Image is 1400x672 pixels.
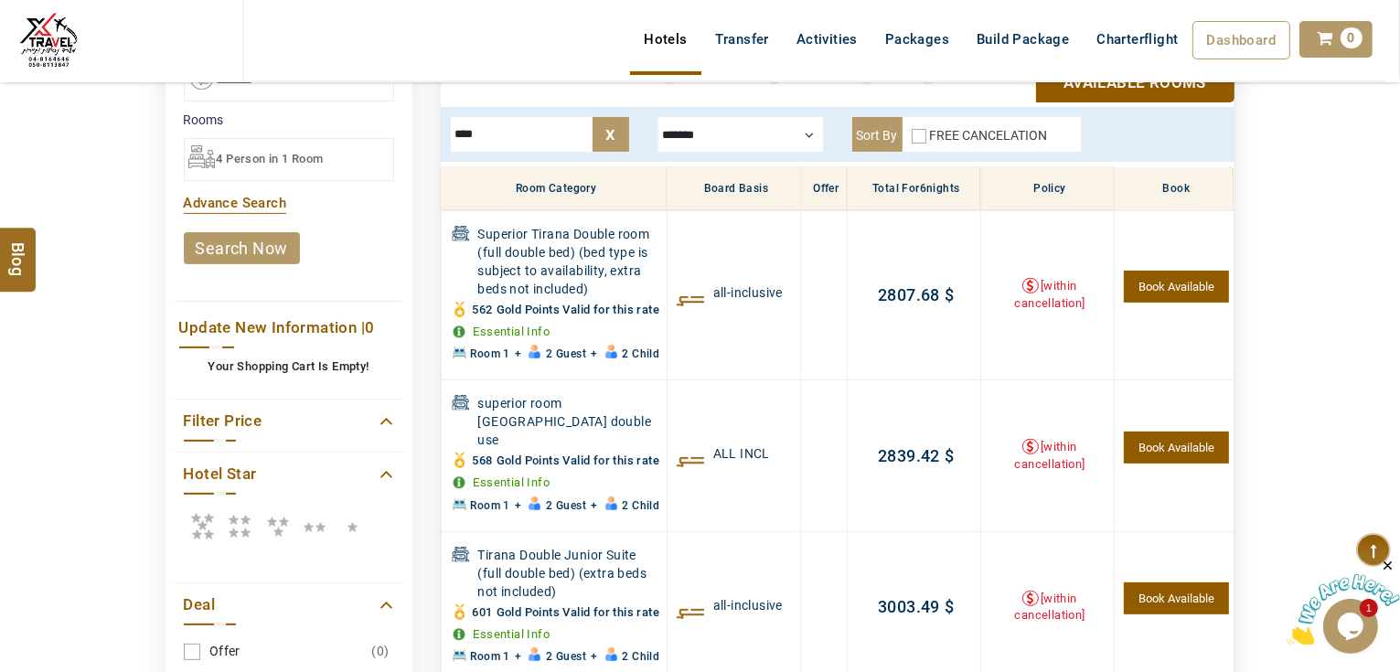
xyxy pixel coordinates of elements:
a: 1 Units [1124,432,1228,464]
img: The Royal Line Holidays [14,7,83,77]
a: 1 Units [1124,582,1228,614]
th: Offer [801,167,847,211]
span: Blog [6,241,30,257]
span: $ [940,597,954,616]
span: $ [940,446,954,465]
a: [within cancellation] [1014,279,1085,310]
a: Update New Information |0 [179,315,399,340]
span: Room 1 [471,347,510,360]
label: x [593,117,629,152]
a: Charterflight [1083,21,1192,58]
span: 0 [1341,27,1363,48]
a: 2807.68$ [878,285,954,304]
a: search now [184,232,300,264]
iframe: chat widget [1287,558,1400,645]
span: Tirana Double Junior Suite (full double bed) (extra beds not included) [478,546,662,601]
span: 2 Guest [546,499,586,512]
a: 2839.42$ [878,446,954,465]
span: 2 Child [623,499,660,512]
a: Packages [871,21,963,58]
span: 0 [365,318,374,336]
span: all-inclusive [713,283,783,302]
th: Book [1115,167,1234,211]
a: Activities [783,21,871,58]
span: + [515,347,521,360]
span: Room 1 [471,650,510,663]
a: 0 [1299,21,1373,58]
a: Advance Search [184,195,287,211]
span: Charterflight [1096,31,1178,48]
span: + [591,645,597,668]
span: all-inclusive [713,596,783,614]
span: (0) [367,643,393,659]
span: 2 Guest [546,347,586,360]
a: Filter Price [184,409,394,433]
b: Your Shopping Cart Is Empty! [208,359,369,373]
a: Transfer [701,21,783,58]
span: Room 1 [471,499,510,512]
th: Policy [980,167,1114,211]
span: 2 Guest [546,650,586,663]
a: Hotels [630,21,700,58]
span: Dashboard [1207,32,1277,48]
th: Board Basis [667,167,800,211]
span: + [591,495,597,517]
span: + [515,499,521,512]
label: Sort By [852,117,903,152]
span: 601 [473,605,493,619]
span: superior room [GEOGRAPHIC_DATA] double use [478,394,662,449]
a: [within cancellation] [1014,440,1085,471]
a: Build Package [963,21,1083,58]
span: ALL INCL [713,444,770,463]
a: Essential Info [474,627,550,641]
span: 2807.68 [878,285,940,304]
a: Essential Info [474,475,550,489]
span: + [591,343,597,366]
th: Room Category [441,167,667,211]
th: Total for nights [847,167,980,211]
span: 2 Child [623,347,660,360]
span: 2 Child [623,650,660,663]
span: 568 [473,453,493,467]
label: FREE CANCELATION [930,128,1048,143]
span: Superior Tirana Double room (full double bed) (bed type is subject to availability, extra beds no... [478,225,662,298]
span: 2839.42 [878,446,940,465]
a: Deal [184,592,394,617]
span: 4 Person in 1 Room [217,152,324,165]
a: Hotel Star [184,462,394,486]
a: [within cancellation] [1014,592,1085,623]
a: 1 Units [1124,271,1228,303]
a: Essential Info [474,325,550,338]
a: Offer(0) [184,635,394,668]
a: 3003.49$ [878,597,954,616]
span: 562 [473,303,493,316]
span: $ [940,285,954,304]
span: 3003.49 [878,597,940,616]
span: 6 [920,182,926,195]
span: + [515,650,521,663]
